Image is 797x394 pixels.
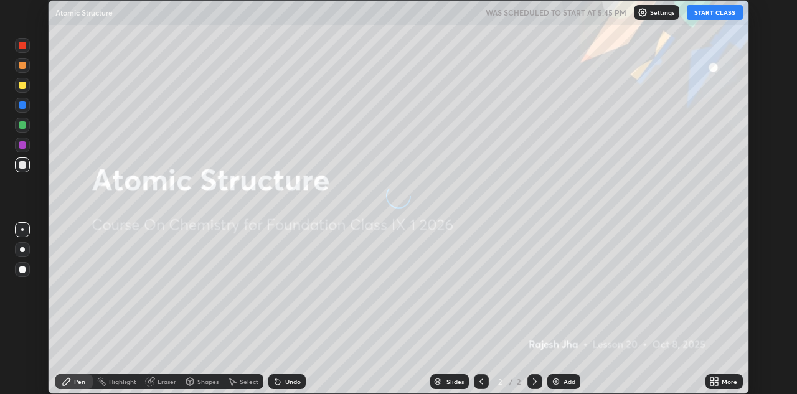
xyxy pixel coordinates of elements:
[564,378,575,385] div: Add
[486,7,626,18] h5: WAS SCHEDULED TO START AT 5:45 PM
[551,377,561,387] img: add-slide-button
[650,9,674,16] p: Settings
[240,378,258,385] div: Select
[509,378,512,385] div: /
[515,376,522,387] div: 2
[285,378,301,385] div: Undo
[638,7,648,17] img: class-settings-icons
[74,378,85,385] div: Pen
[109,378,136,385] div: Highlight
[722,378,737,385] div: More
[687,5,743,20] button: START CLASS
[494,378,506,385] div: 2
[158,378,176,385] div: Eraser
[55,7,113,17] p: Atomic Structure
[197,378,219,385] div: Shapes
[446,378,464,385] div: Slides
